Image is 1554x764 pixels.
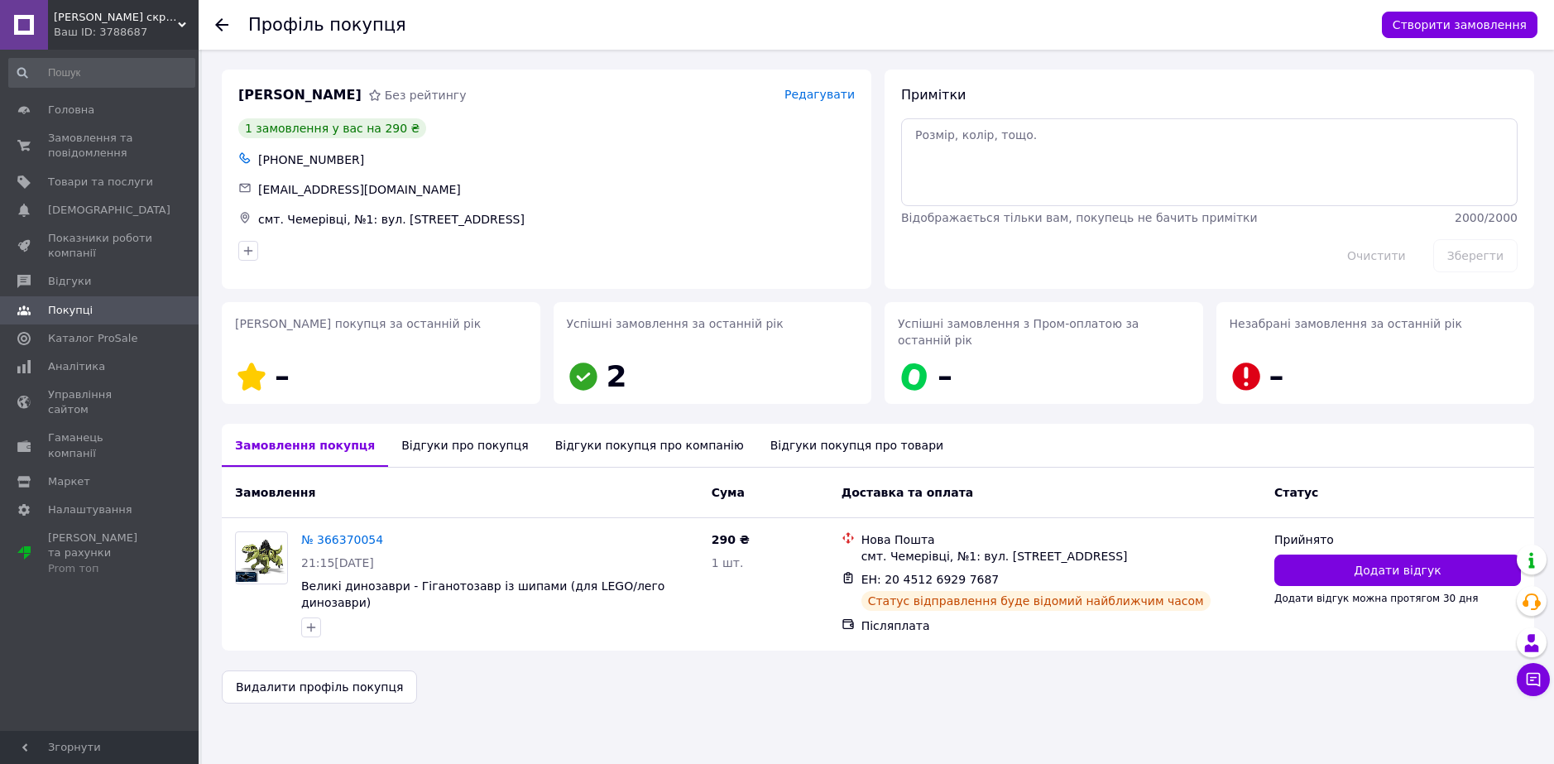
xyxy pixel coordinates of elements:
div: Повернутися назад [215,17,228,33]
span: Додати відгук [1354,562,1441,579]
span: ЕН: 20 4512 6929 7687 [861,573,1000,586]
span: – [1269,359,1284,393]
div: Ваш ID: 3788687 [54,25,199,40]
span: Відображається тільки вам, покупець не бачить примітки [901,211,1258,224]
a: Фото товару [235,531,288,584]
button: Видалити профіль покупця [222,670,417,704]
div: Відгуки покупця про компанію [542,424,757,467]
span: Доставка та оплата [842,486,974,499]
span: Cума [712,486,745,499]
div: смт. Чемерівці, №1: вул. [STREET_ADDRESS] [255,208,858,231]
input: Пошук [8,58,195,88]
span: Примітки [901,87,966,103]
span: – [275,359,290,393]
div: Післяплата [861,617,1261,634]
span: Товари та послуги [48,175,153,190]
div: Prom топ [48,561,153,576]
span: Незабрані замовлення за останній рік [1230,317,1462,330]
span: 2 [607,359,627,393]
span: Додати відгук можна протягом 30 дня [1274,593,1478,604]
span: Покупці [48,303,93,318]
img: Фото товару [236,535,287,583]
span: 1 шт. [712,556,744,569]
span: Без рейтингу [385,89,467,102]
button: Створити замовлення [1382,12,1537,38]
span: Головна [48,103,94,118]
div: смт. Чемерівці, №1: вул. [STREET_ADDRESS] [861,548,1261,565]
span: Замовлення [235,486,315,499]
span: [PERSON_NAME] покупця за останній рік [235,317,481,330]
span: [PERSON_NAME] [238,86,362,105]
span: Налаштування [48,502,132,517]
a: № 366370054 [301,533,383,546]
span: 2000 / 2000 [1455,211,1518,224]
div: Нова Пошта [861,531,1261,548]
a: Великі динозаври - Гіганотозавр із шипами (для LEGO/лего динозаври) [301,579,664,609]
span: [DEMOGRAPHIC_DATA] [48,203,170,218]
span: Редагувати [784,88,855,101]
span: 290 ₴ [712,533,750,546]
div: Відгуки про покупця [388,424,541,467]
div: Прийнято [1274,531,1521,548]
span: 21:15[DATE] [301,556,374,569]
h1: Профіль покупця [248,15,406,35]
div: 1 замовлення у вас на 290 ₴ [238,118,426,138]
span: Маркет [48,474,90,489]
span: Каталог ProSale [48,331,137,346]
span: Успішні замовлення з Пром-оплатою за останній рік [898,317,1139,347]
button: Додати відгук [1274,555,1521,586]
span: Іграшкова скриня [54,10,178,25]
span: Статус [1274,486,1318,499]
div: Замовлення покупця [222,424,388,467]
span: Успішні замовлення за останній рік [567,317,784,330]
span: [PERSON_NAME] та рахунки [48,531,153,576]
span: Управління сайтом [48,387,153,417]
button: Чат з покупцем [1517,663,1550,696]
div: [PHONE_NUMBER] [255,148,858,171]
div: Відгуки покупця про товари [757,424,957,467]
span: – [938,359,952,393]
span: Відгуки [48,274,91,289]
div: Статус відправлення буде відомий найближчим часом [861,591,1211,611]
span: Аналітика [48,359,105,374]
span: [EMAIL_ADDRESS][DOMAIN_NAME] [258,183,461,196]
span: Замовлення та повідомлення [48,131,153,161]
span: Гаманець компанії [48,430,153,460]
span: Показники роботи компанії [48,231,153,261]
